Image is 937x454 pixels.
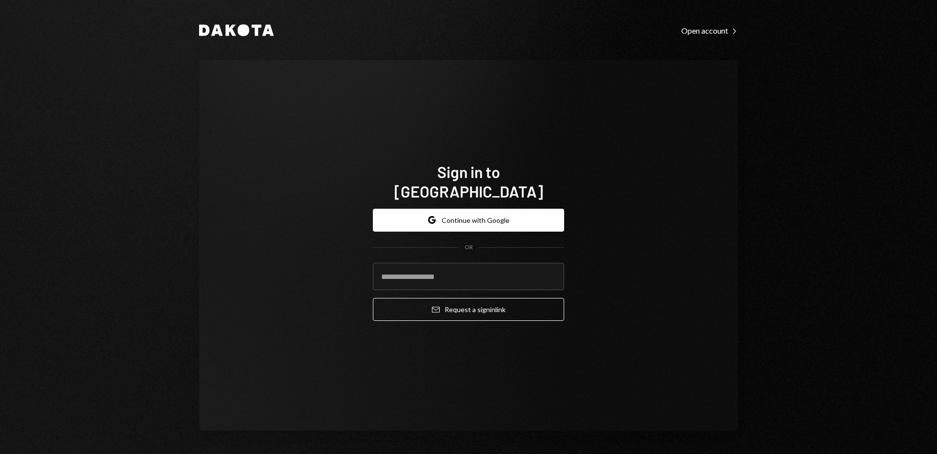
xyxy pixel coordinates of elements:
a: Open account [681,25,738,36]
button: Request a signinlink [373,298,564,321]
h1: Sign in to [GEOGRAPHIC_DATA] [373,162,564,201]
div: Open account [681,26,738,36]
div: OR [465,243,473,252]
button: Continue with Google [373,209,564,232]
